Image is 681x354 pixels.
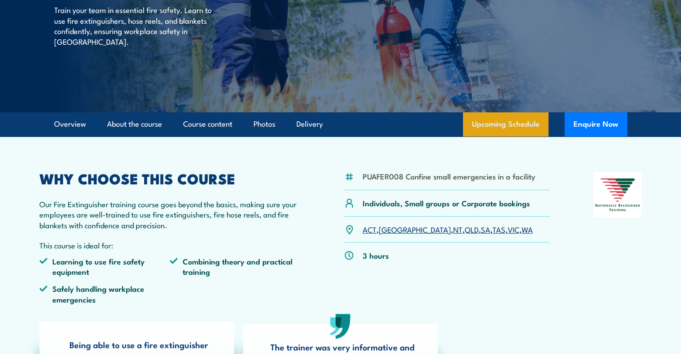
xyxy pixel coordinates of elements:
[296,112,323,136] a: Delivery
[39,240,301,250] p: This course is ideal for:
[493,224,505,235] a: TAS
[54,4,218,47] p: Train your team in essential fire safety. Learn to use fire extinguishers, hose reels, and blanke...
[39,256,170,277] li: Learning to use fire safety equipment
[363,250,389,260] p: 3 hours
[594,172,642,218] img: Nationally Recognised Training logo.
[463,112,548,136] a: Upcoming Schedule
[363,198,530,208] p: Individuals, Small groups or Corporate bookings
[565,112,627,136] button: Enquire Now
[465,224,479,235] a: QLD
[481,224,490,235] a: SA
[183,112,232,136] a: Course content
[363,224,377,235] a: ACT
[253,112,275,136] a: Photos
[39,199,301,230] p: Our Fire Extinguisher training course goes beyond the basics, making sure your employees are well...
[170,256,300,277] li: Combining theory and practical training
[54,112,86,136] a: Overview
[379,224,451,235] a: [GEOGRAPHIC_DATA]
[508,224,519,235] a: VIC
[453,224,463,235] a: NT
[363,224,533,235] p: , , , , , , ,
[39,283,170,304] li: Safely handling workplace emergencies
[363,171,535,181] li: PUAFER008 Confine small emergencies in a facility
[522,224,533,235] a: WA
[107,112,162,136] a: About the course
[39,172,301,184] h2: WHY CHOOSE THIS COURSE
